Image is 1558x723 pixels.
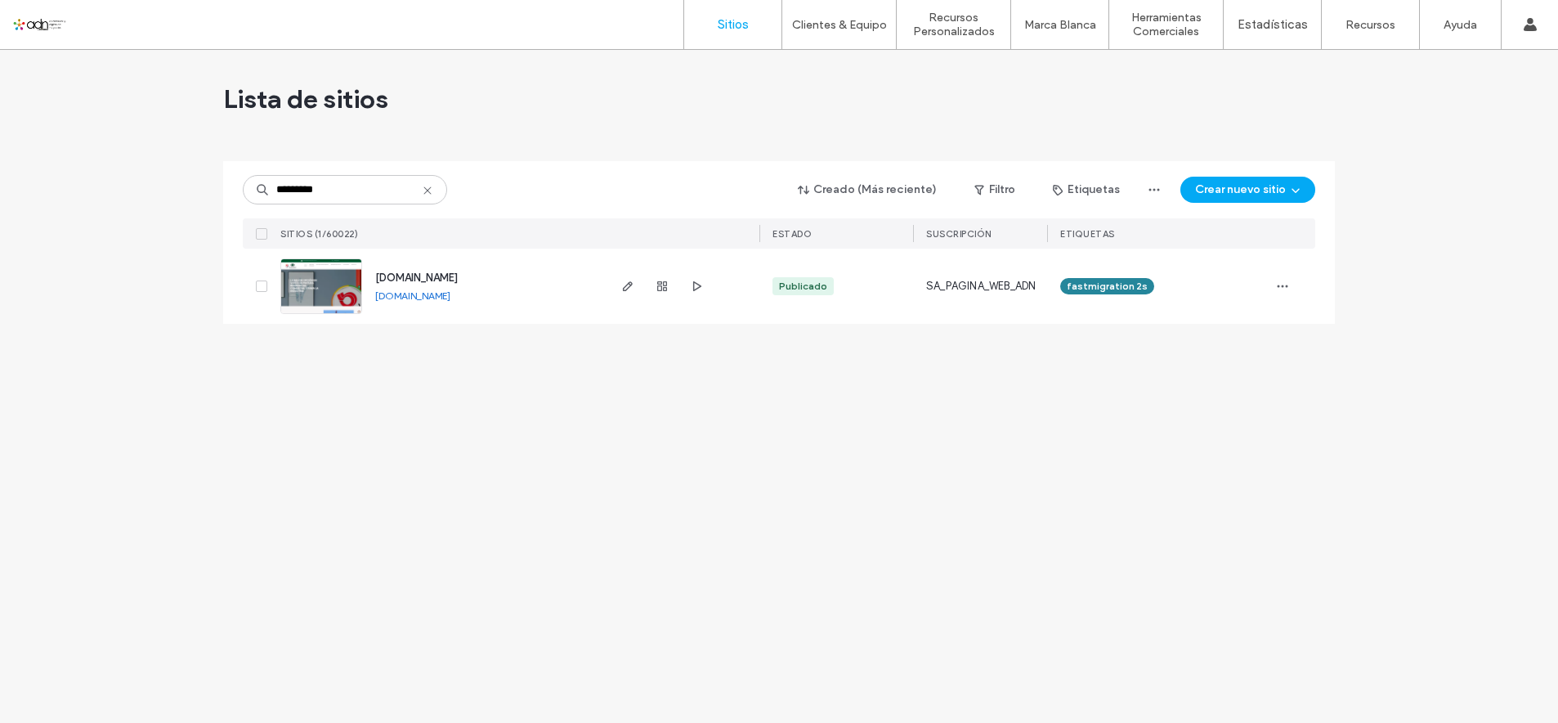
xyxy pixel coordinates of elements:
[897,11,1010,38] label: Recursos Personalizados
[926,228,992,240] span: Suscripción
[280,228,358,240] span: SITIOS (1/60022)
[375,272,458,284] a: [DOMAIN_NAME]
[718,17,749,32] label: Sitios
[1238,17,1308,32] label: Estadísticas
[772,228,812,240] span: ESTADO
[792,18,887,32] label: Clientes & Equipo
[926,278,1036,294] span: SA_PAGINA_WEB_ADN
[1067,279,1148,294] span: fastmigration 2s
[1109,11,1223,38] label: Herramientas Comerciales
[1038,177,1135,203] button: Etiquetas
[1024,18,1096,32] label: Marca Blanca
[779,279,827,294] div: Publicado
[1345,18,1395,32] label: Recursos
[223,83,388,115] span: Lista de sitios
[1060,228,1115,240] span: ETIQUETAS
[1444,18,1477,32] label: Ayuda
[784,177,951,203] button: Creado (Más reciente)
[958,177,1032,203] button: Filtro
[375,290,450,302] a: [DOMAIN_NAME]
[1180,177,1315,203] button: Crear nuevo sitio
